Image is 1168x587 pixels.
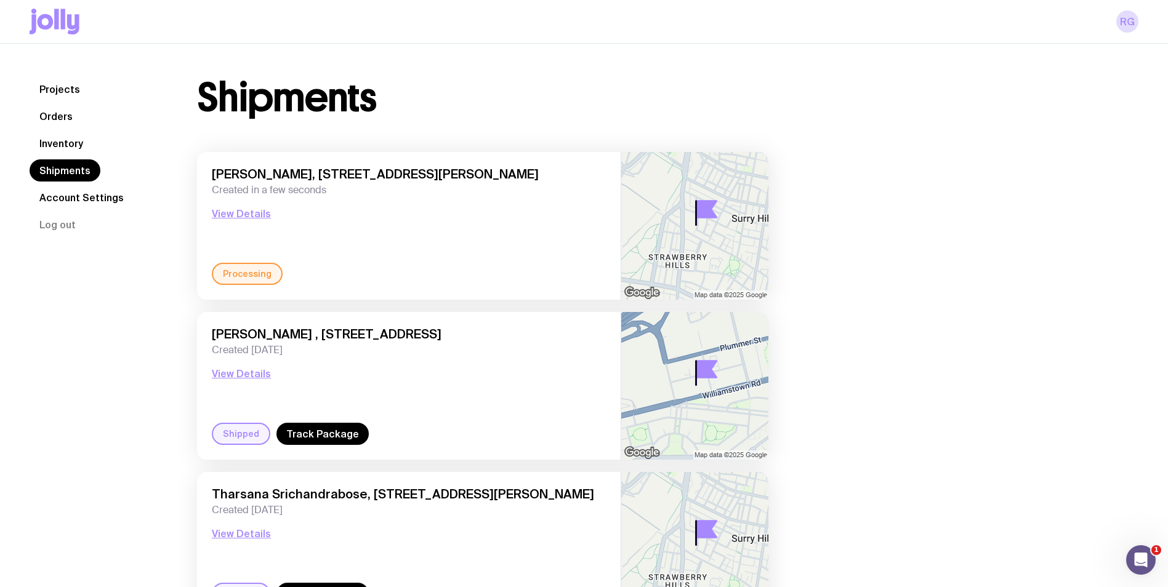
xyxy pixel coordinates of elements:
iframe: Intercom live chat [1126,545,1156,575]
span: Tharsana Srichandrabose, [STREET_ADDRESS][PERSON_NAME] [212,487,606,501]
a: Shipments [30,159,100,182]
a: Projects [30,78,90,100]
a: Track Package [276,423,369,445]
a: RG [1116,10,1138,33]
button: View Details [212,366,271,381]
a: Account Settings [30,186,134,209]
img: staticmap [621,312,768,460]
button: Log out [30,214,86,236]
span: Created [DATE] [212,504,606,516]
span: [PERSON_NAME], [STREET_ADDRESS][PERSON_NAME] [212,167,606,182]
span: [PERSON_NAME] , [STREET_ADDRESS] [212,327,606,341]
span: Created in a few seconds [212,184,606,196]
span: 1 [1151,545,1161,555]
img: staticmap [621,152,768,300]
button: View Details [212,206,271,221]
a: Orders [30,105,83,127]
div: Processing [212,263,283,285]
div: Shipped [212,423,270,445]
a: Inventory [30,132,93,154]
button: View Details [212,526,271,541]
span: Created [DATE] [212,344,606,356]
h1: Shipments [197,78,376,118]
